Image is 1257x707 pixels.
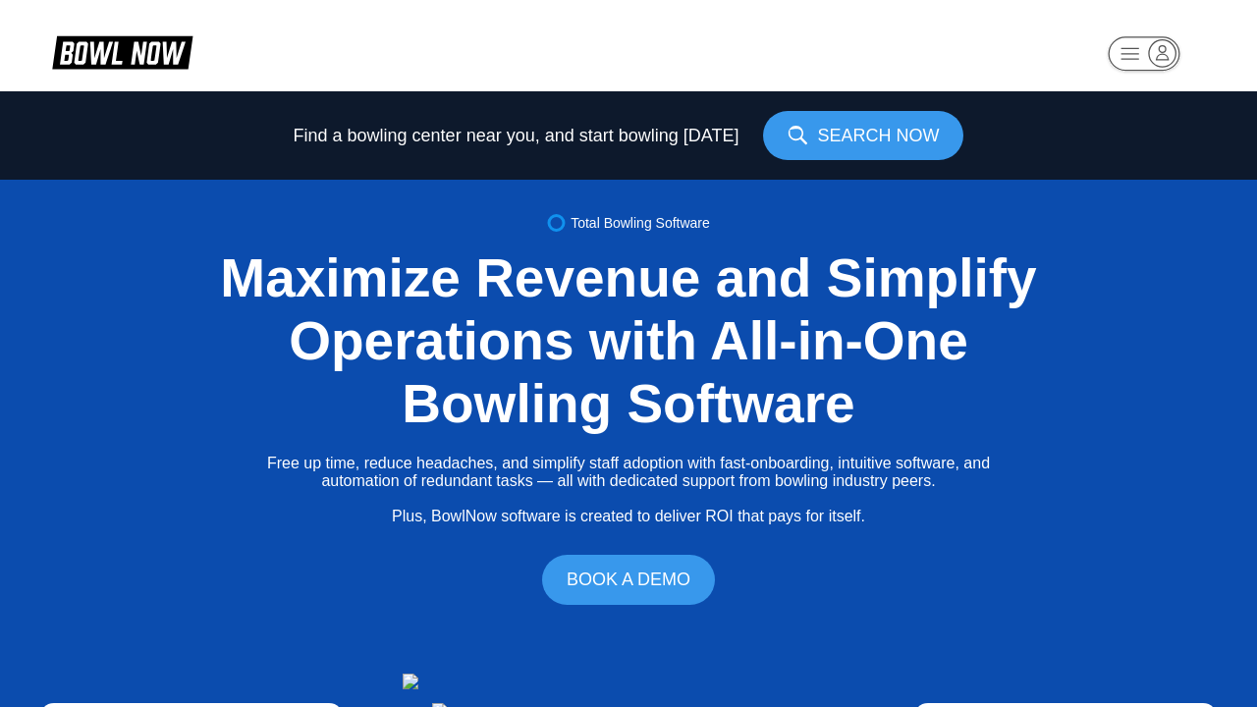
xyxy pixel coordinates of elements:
span: Find a bowling center near you, and start bowling [DATE] [294,126,739,145]
span: Total Bowling Software [571,215,710,231]
p: Free up time, reduce headaches, and simplify staff adoption with fast-onboarding, intuitive softw... [267,455,990,525]
a: SEARCH NOW [763,111,963,160]
div: Maximize Revenue and Simplify Operations with All-in-One Bowling Software [187,246,1070,435]
a: BOOK A DEMO [542,555,715,605]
